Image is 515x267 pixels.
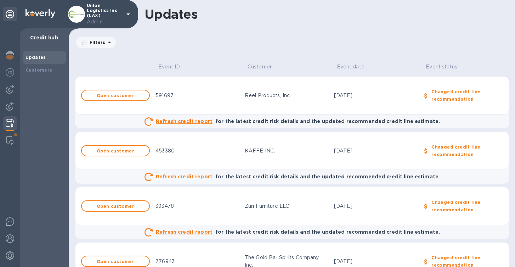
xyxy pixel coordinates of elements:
[6,119,14,128] img: Credit hub
[155,92,239,99] div: 591697
[155,258,239,265] div: 776943
[431,89,481,102] b: Changed credit line recommendation
[215,174,440,179] b: for the latest credit risk details and the updated recommended credit line estimate.
[215,118,440,124] b: for the latest credit risk details and the updated recommended credit line estimate.
[426,63,457,71] p: Event status
[155,147,239,155] div: 453380
[431,144,481,157] b: Changed credit line recommendation
[81,200,150,212] button: Open customer
[26,67,52,73] b: Customers
[26,55,46,60] b: Updates
[156,118,213,124] u: Refresh credit report
[81,256,150,267] button: Open customer
[87,39,105,45] p: Filters
[245,147,328,155] div: KAFFE INC.
[87,3,122,26] p: Union Logistics Inc (LAX)
[215,229,440,235] b: for the latest credit risk details and the updated recommended credit line estimate.
[155,202,239,210] div: 393478
[431,200,481,212] b: Changed credit line recommendation
[145,7,197,22] h1: Updates
[334,147,418,155] div: [DATE]
[245,92,328,99] div: Reel Products, Inc
[3,7,17,21] div: Unpin categories
[337,63,374,71] span: Event date
[81,145,150,156] button: Open customer
[334,258,418,265] div: [DATE]
[97,204,134,209] b: Open customer
[97,259,134,264] b: Open customer
[87,18,122,26] p: Admin
[97,93,134,98] b: Open customer
[81,90,150,101] button: Open customer
[158,63,189,71] span: Event ID
[245,202,328,210] div: Zuri Furniture LLC
[334,202,418,210] div: [DATE]
[248,63,281,71] span: Customer
[334,92,418,99] div: [DATE]
[26,9,55,18] img: Logo
[97,148,134,154] b: Open customer
[158,63,180,71] p: Event ID
[337,63,364,71] p: Event date
[156,174,213,179] u: Refresh credit report
[248,63,272,71] p: Customer
[26,34,63,41] p: Credit hub
[6,68,14,77] img: Foreign exchange
[156,229,213,235] u: Refresh credit report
